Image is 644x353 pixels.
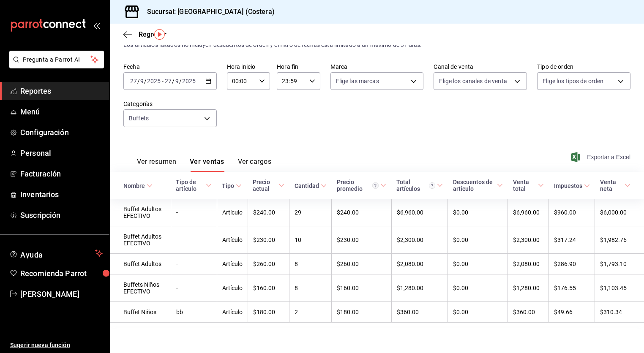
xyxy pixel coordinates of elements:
button: Ver resumen [137,157,176,172]
td: Buffet Niños [110,302,171,323]
td: 29 [289,199,332,226]
td: $960.00 [549,199,595,226]
td: $0.00 [448,226,508,254]
td: $6,960.00 [391,199,448,226]
span: Buffets [129,114,149,122]
label: Fecha [123,64,217,70]
span: Sugerir nueva función [10,341,103,350]
td: $310.34 [595,302,644,323]
span: / [179,78,182,84]
td: - [171,254,217,274]
button: Pregunta a Parrot AI [9,51,104,68]
td: 2 [289,302,332,323]
td: $260.00 [248,254,289,274]
td: $180.00 [332,302,392,323]
td: $2,300.00 [391,226,448,254]
label: Hora inicio [227,64,270,70]
label: Categorías [123,101,217,107]
span: Venta neta [600,179,630,192]
td: Buffet Adultos EFECTIVO [110,199,171,226]
span: Configuración [20,127,103,138]
td: $0.00 [448,254,508,274]
div: Precio actual [253,179,276,192]
td: bb [171,302,217,323]
span: Facturación [20,168,103,179]
div: Impuestos [554,182,582,189]
span: Tipo [222,182,242,189]
td: $240.00 [332,199,392,226]
td: 8 [289,274,332,302]
span: Tipo de artículo [176,179,212,192]
td: $1,280.00 [391,274,448,302]
td: - [171,274,217,302]
span: / [172,78,175,84]
label: Hora fin [277,64,320,70]
td: - [171,199,217,226]
div: Venta total [513,179,536,192]
td: $1,793.10 [595,254,644,274]
div: Cantidad [295,182,319,189]
td: $240.00 [248,199,289,226]
span: Elige los canales de venta [439,77,507,85]
div: navigation tabs [137,157,271,172]
img: Tooltip marker [154,29,165,40]
span: Reportes [20,85,103,97]
span: Ayuda [20,248,92,258]
td: $6,000.00 [595,199,644,226]
div: Nombre [123,182,145,189]
button: Ver ventas [190,157,224,172]
input: -- [164,78,172,84]
span: Menú [20,106,103,117]
td: Artículo [217,199,248,226]
span: Nombre [123,182,153,189]
td: $1,982.76 [595,226,644,254]
span: Venta total [513,179,544,192]
td: $6,960.00 [508,199,549,226]
td: $286.90 [549,254,595,274]
span: / [137,78,140,84]
span: Impuestos [554,182,590,189]
td: Buffets Niños EFECTIVO [110,274,171,302]
td: Artículo [217,274,248,302]
label: Canal de venta [434,64,527,70]
td: $317.24 [549,226,595,254]
span: - [162,78,164,84]
span: [PERSON_NAME] [20,288,103,300]
td: $49.66 [549,302,595,323]
input: -- [140,78,144,84]
td: $230.00 [332,226,392,254]
div: Venta neta [600,179,623,192]
td: $160.00 [248,274,289,302]
td: 8 [289,254,332,274]
span: Precio promedio [337,179,387,192]
td: $360.00 [391,302,448,323]
td: $1,103.45 [595,274,644,302]
td: 10 [289,226,332,254]
td: $360.00 [508,302,549,323]
span: Descuentos de artículo [453,179,503,192]
span: Suscripción [20,209,103,221]
button: Exportar a Excel [573,152,630,162]
span: Regresar [139,30,166,38]
td: Buffet Adultos EFECTIVO [110,226,171,254]
td: $1,280.00 [508,274,549,302]
td: $180.00 [248,302,289,323]
span: / [144,78,147,84]
span: Elige las marcas [336,77,379,85]
input: -- [130,78,137,84]
td: $2,080.00 [508,254,549,274]
input: ---- [182,78,196,84]
span: Cantidad [295,182,327,189]
button: Ver cargos [238,157,272,172]
svg: El total artículos considera cambios de precios en los artículos así como costos adicionales por ... [429,182,435,189]
td: Buffet Adultos [110,254,171,274]
button: open_drawer_menu [93,22,100,29]
button: Regresar [123,30,166,38]
label: Tipo de orden [537,64,630,70]
td: $2,300.00 [508,226,549,254]
input: -- [175,78,179,84]
div: Descuentos de artículo [453,179,495,192]
td: - [171,226,217,254]
td: Artículo [217,226,248,254]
